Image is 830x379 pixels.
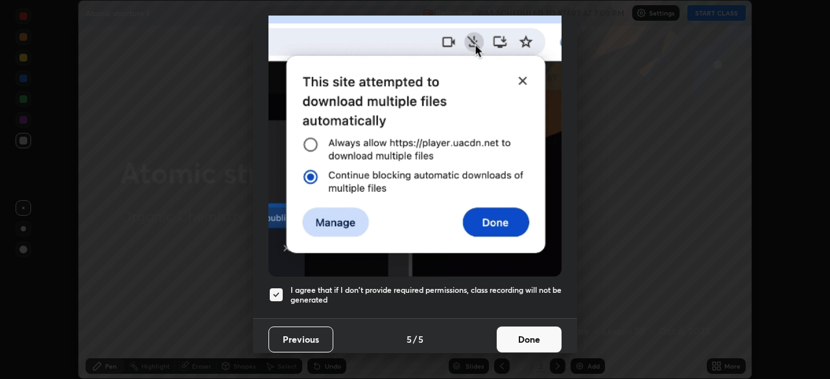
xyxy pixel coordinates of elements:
button: Previous [268,327,333,352]
button: Done [497,327,562,352]
h4: 5 [407,332,412,346]
h4: 5 [418,332,423,346]
h4: / [413,332,417,346]
h5: I agree that if I don't provide required permissions, class recording will not be generated [290,285,562,305]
